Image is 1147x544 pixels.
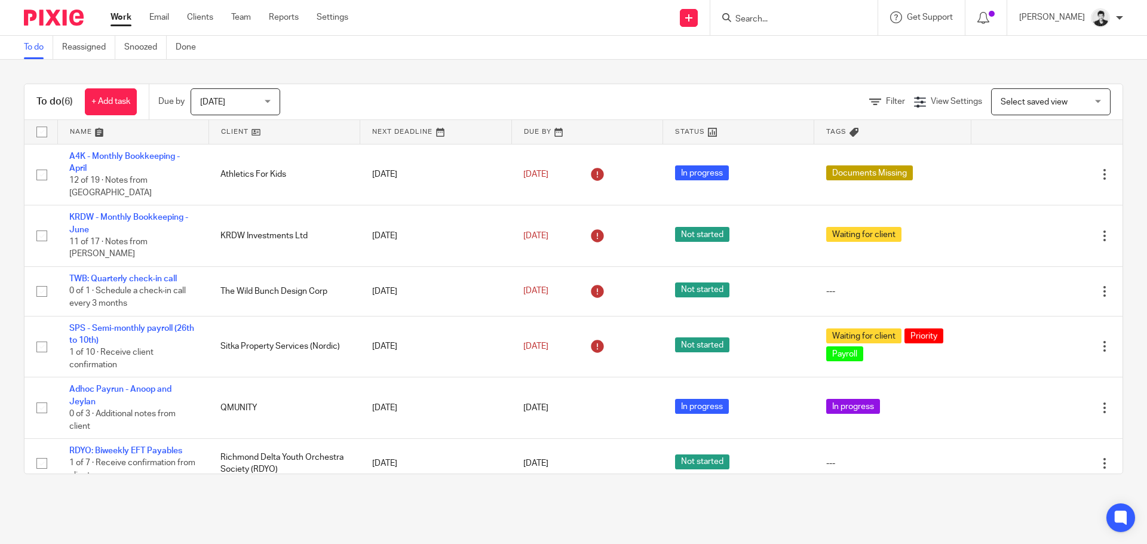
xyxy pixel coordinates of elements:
td: [DATE] [360,439,511,488]
h1: To do [36,96,73,108]
a: Reassigned [62,36,115,59]
td: KRDW Investments Ltd [208,205,360,267]
img: Pixie [24,10,84,26]
span: 0 of 3 · Additional notes from client [69,410,176,431]
a: TWB: Quarterly check-in call [69,275,177,283]
span: Documents Missing [826,165,913,180]
span: 11 of 17 · Notes from [PERSON_NAME] [69,238,148,259]
p: [PERSON_NAME] [1019,11,1085,23]
td: Sitka Property Services (Nordic) [208,316,360,377]
div: --- [826,285,959,297]
td: Richmond Delta Youth Orchestra Society (RDYO) [208,439,360,488]
a: To do [24,36,53,59]
td: [DATE] [360,267,511,316]
td: [DATE] [360,205,511,267]
span: View Settings [931,97,982,106]
a: A4K - Monthly Bookkeeping - April [69,152,180,173]
span: (6) [62,97,73,106]
a: RDYO: Biweekly EFT Payables [69,447,182,455]
a: Team [231,11,251,23]
span: Not started [675,454,729,469]
td: The Wild Bunch Design Corp [208,267,360,316]
input: Search [734,14,842,25]
span: [DATE] [523,459,548,468]
a: SPS - Semi-monthly payroll (26th to 10th) [69,324,194,345]
a: Done [176,36,205,59]
span: [DATE] [523,232,548,240]
a: KRDW - Monthly Bookkeeping - June [69,213,188,233]
a: Email [149,11,169,23]
span: Filter [886,97,905,106]
span: [DATE] [523,404,548,412]
td: Athletics For Kids [208,144,360,205]
a: Clients [187,11,213,23]
div: --- [826,457,959,469]
span: [DATE] [523,342,548,351]
a: Work [111,11,131,23]
span: Not started [675,337,729,352]
span: 1 of 10 · Receive client confirmation [69,348,154,369]
span: In progress [675,165,729,180]
p: Due by [158,96,185,107]
span: Select saved view [1001,98,1068,106]
span: 1 of 7 · Receive confirmation from client [69,459,195,480]
span: In progress [675,399,729,414]
img: squarehead.jpg [1091,8,1110,27]
span: In progress [826,399,880,414]
a: Settings [317,11,348,23]
span: [DATE] [523,287,548,296]
span: Waiting for client [826,227,901,242]
span: [DATE] [523,170,548,179]
span: 12 of 19 · Notes from [GEOGRAPHIC_DATA] [69,176,152,197]
span: Not started [675,282,729,297]
a: Adhoc Payrun - Anoop and Jeylan [69,385,171,405]
span: Not started [675,227,729,242]
span: Payroll [826,346,863,361]
td: QMUNITY [208,377,360,439]
span: 0 of 1 · Schedule a check-in call every 3 months [69,287,186,308]
a: + Add task [85,88,137,115]
span: [DATE] [200,98,225,106]
td: [DATE] [360,377,511,439]
span: Waiting for client [826,328,901,343]
span: Get Support [907,13,953,21]
span: Tags [826,128,847,135]
td: [DATE] [360,144,511,205]
a: Reports [269,11,299,23]
a: Snoozed [124,36,167,59]
td: [DATE] [360,316,511,377]
span: Priority [904,328,943,343]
